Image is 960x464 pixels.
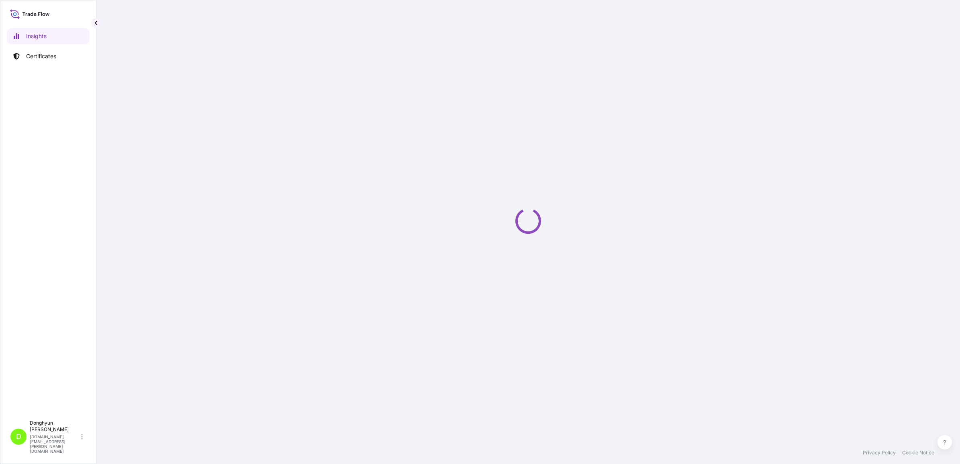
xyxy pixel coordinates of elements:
p: Certificates [26,52,56,60]
p: Donghyun [PERSON_NAME] [30,420,80,433]
p: [DOMAIN_NAME][EMAIL_ADDRESS][PERSON_NAME][DOMAIN_NAME] [30,434,80,454]
span: D [16,433,21,441]
a: Cookie Notice [902,450,934,456]
a: Insights [7,28,90,44]
a: Privacy Policy [863,450,896,456]
p: Insights [26,32,47,40]
a: Certificates [7,48,90,64]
